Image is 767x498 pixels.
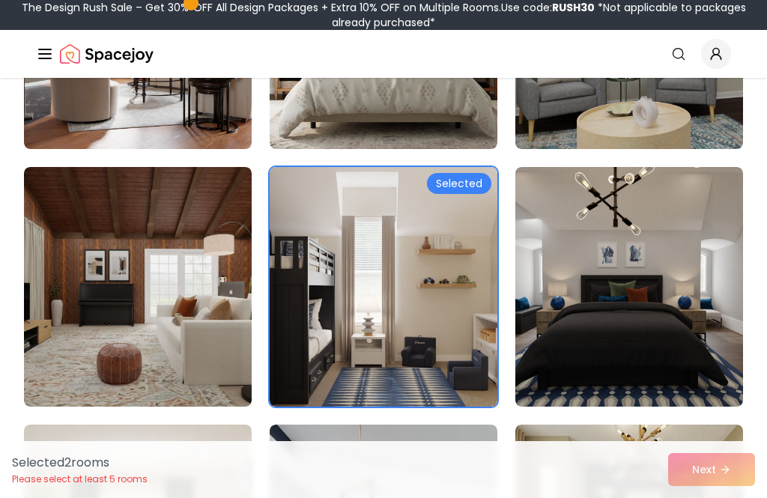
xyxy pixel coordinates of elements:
[24,167,252,407] img: Room room-4
[515,167,743,407] img: Room room-6
[270,167,497,407] img: Room room-5
[12,454,148,472] p: Selected 2 room s
[60,39,154,69] a: Spacejoy
[12,473,148,485] p: Please select at least 5 rooms
[36,30,731,78] nav: Global
[427,173,491,194] div: Selected
[60,39,154,69] img: Spacejoy Logo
